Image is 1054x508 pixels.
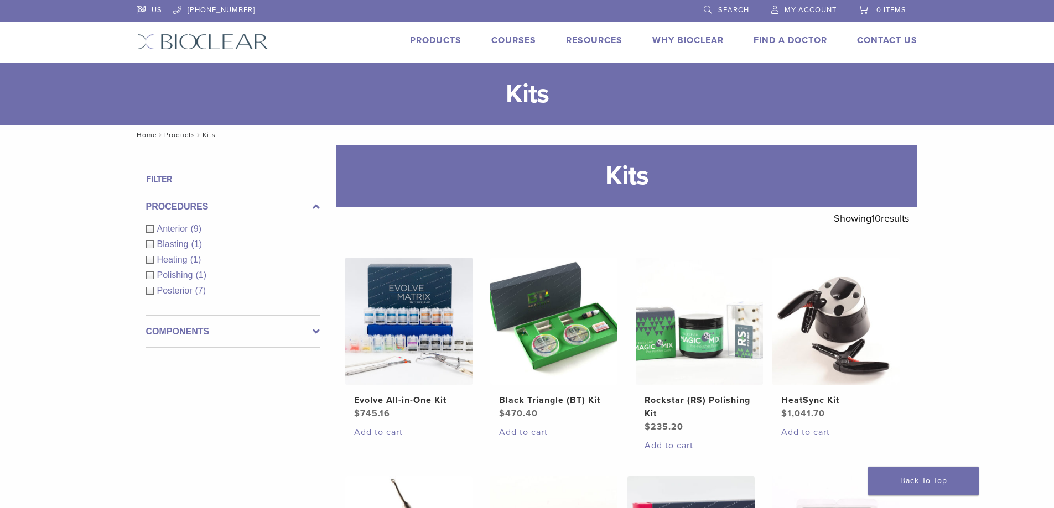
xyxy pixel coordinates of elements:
span: (1) [195,270,206,280]
span: $ [499,408,505,419]
a: Evolve All-in-One KitEvolve All-in-One Kit $745.16 [345,258,474,420]
a: Find A Doctor [754,35,827,46]
span: (7) [195,286,206,295]
span: 10 [871,212,881,224]
label: Procedures [146,200,320,213]
h2: Evolve All-in-One Kit [354,394,464,407]
a: Back To Top [868,467,979,495]
a: HeatSync KitHeatSync Kit $1,041.70 [772,258,901,420]
img: Evolve All-in-One Kit [345,258,473,385]
bdi: 235.20 [645,421,683,432]
span: Anterior [157,224,191,233]
span: / [157,132,164,138]
a: Add to cart: “Black Triangle (BT) Kit” [499,426,609,439]
a: Courses [491,35,536,46]
span: / [195,132,203,138]
a: Resources [566,35,622,46]
img: Bioclear [137,34,268,50]
a: Add to cart: “HeatSync Kit” [781,426,891,439]
span: Posterior [157,286,195,295]
span: Search [718,6,749,14]
span: $ [645,421,651,432]
bdi: 745.16 [354,408,390,419]
h2: Black Triangle (BT) Kit [499,394,609,407]
img: HeatSync Kit [772,258,900,385]
a: Black Triangle (BT) KitBlack Triangle (BT) Kit $470.40 [490,258,619,420]
nav: Kits [129,125,926,145]
a: Add to cart: “Rockstar (RS) Polishing Kit” [645,439,754,452]
span: $ [781,408,787,419]
h2: Rockstar (RS) Polishing Kit [645,394,754,420]
span: $ [354,408,360,419]
h4: Filter [146,172,320,186]
img: Black Triangle (BT) Kit [490,258,617,385]
label: Components [146,325,320,338]
h1: Kits [336,145,917,207]
a: Add to cart: “Evolve All-in-One Kit” [354,426,464,439]
span: My Account [785,6,837,14]
bdi: 470.40 [499,408,538,419]
a: Products [410,35,461,46]
span: (1) [191,239,202,249]
span: Polishing [157,270,196,280]
span: (1) [190,255,201,264]
span: Heating [157,255,190,264]
a: Products [164,131,195,139]
a: Why Bioclear [652,35,724,46]
a: Rockstar (RS) Polishing KitRockstar (RS) Polishing Kit $235.20 [635,258,764,433]
h2: HeatSync Kit [781,394,891,407]
a: Contact Us [857,35,917,46]
p: Showing results [834,207,909,230]
a: Home [133,131,157,139]
span: 0 items [876,6,906,14]
img: Rockstar (RS) Polishing Kit [636,258,763,385]
span: Blasting [157,239,191,249]
bdi: 1,041.70 [781,408,825,419]
span: (9) [191,224,202,233]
